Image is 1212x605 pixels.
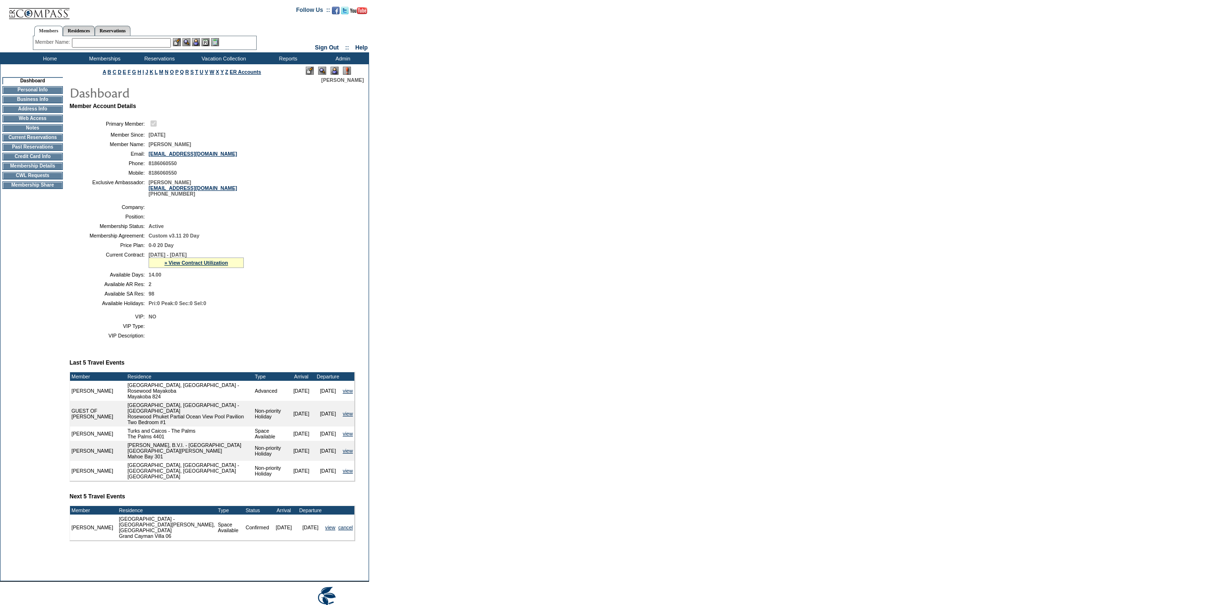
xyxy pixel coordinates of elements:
[288,372,315,381] td: Arrival
[70,506,115,515] td: Member
[73,160,145,166] td: Phone:
[230,69,261,75] a: ER Accounts
[126,372,253,381] td: Residence
[2,86,63,94] td: Personal Info
[73,179,145,197] td: Exclusive Ambassador:
[34,26,63,36] a: Members
[103,69,106,75] a: A
[145,69,148,75] a: J
[325,525,335,530] a: view
[297,515,324,540] td: [DATE]
[2,134,63,141] td: Current Reservations
[288,441,315,461] td: [DATE]
[112,69,116,75] a: C
[21,52,76,64] td: Home
[165,69,169,75] a: N
[73,170,145,176] td: Mobile:
[297,506,324,515] td: Departure
[244,515,270,540] td: Confirmed
[73,300,145,306] td: Available Holidays:
[2,77,63,84] td: Dashboard
[306,67,314,75] img: Edit Mode
[2,172,63,179] td: CWL Requests
[73,214,145,219] td: Position:
[315,441,341,461] td: [DATE]
[321,77,364,83] span: [PERSON_NAME]
[192,38,200,46] img: Impersonate
[343,468,353,474] a: view
[288,381,315,401] td: [DATE]
[216,69,219,75] a: X
[180,69,184,75] a: Q
[225,69,229,75] a: Z
[315,381,341,401] td: [DATE]
[138,69,141,75] a: H
[185,69,189,75] a: R
[150,69,153,75] a: K
[2,124,63,132] td: Notes
[73,323,145,329] td: VIP Type:
[108,69,111,75] a: B
[2,96,63,103] td: Business Info
[350,10,367,15] a: Subscribe to our YouTube Channel
[2,105,63,113] td: Address Info
[260,52,314,64] td: Reports
[73,242,145,248] td: Price Plan:
[73,132,145,138] td: Member Since:
[149,132,165,138] span: [DATE]
[118,515,217,540] td: [GEOGRAPHIC_DATA] - [GEOGRAPHIC_DATA][PERSON_NAME], [GEOGRAPHIC_DATA] Grand Cayman Villa 06
[288,426,315,441] td: [DATE]
[338,525,353,530] a: cancel
[217,506,244,515] td: Type
[73,291,145,297] td: Available SA Res:
[343,431,353,436] a: view
[217,515,244,540] td: Space Available
[149,291,154,297] span: 98
[69,83,260,102] img: pgTtlDashboard.gif
[314,52,369,64] td: Admin
[190,69,194,75] a: S
[123,69,126,75] a: E
[126,381,253,401] td: [GEOGRAPHIC_DATA], [GEOGRAPHIC_DATA] - Rosewood Mayakoba Mayakoba 824
[220,69,224,75] a: Y
[186,52,260,64] td: Vacation Collection
[253,426,288,441] td: Space Available
[73,281,145,287] td: Available AR Res:
[315,401,341,426] td: [DATE]
[70,493,125,500] b: Next 5 Travel Events
[126,441,253,461] td: [PERSON_NAME], B.V.I. - [GEOGRAPHIC_DATA] [GEOGRAPHIC_DATA][PERSON_NAME] Mahoe Bay 301
[253,441,288,461] td: Non-priority Holiday
[318,67,326,75] img: View Mode
[155,69,158,75] a: L
[288,401,315,426] td: [DATE]
[73,233,145,238] td: Membership Agreement:
[73,333,145,338] td: VIP Description:
[331,67,339,75] img: Impersonate
[70,461,126,481] td: [PERSON_NAME]
[73,314,145,319] td: VIP:
[315,461,341,481] td: [DATE]
[355,44,368,51] a: Help
[149,151,237,157] a: [EMAIL_ADDRESS][DOMAIN_NAME]
[95,26,130,36] a: Reservations
[341,10,349,15] a: Follow us on Twitter
[73,223,145,229] td: Membership Status:
[126,401,253,426] td: [GEOGRAPHIC_DATA], [GEOGRAPHIC_DATA] - [GEOGRAPHIC_DATA] Rosewood Phuket Partial Ocean View Pool ...
[149,160,177,166] span: 8186060550
[70,103,136,109] b: Member Account Details
[128,69,131,75] a: F
[296,6,330,17] td: Follow Us ::
[70,401,126,426] td: GUEST OF [PERSON_NAME]
[211,38,219,46] img: b_calculator.gif
[131,52,186,64] td: Reservations
[253,381,288,401] td: Advanced
[149,272,161,278] span: 14.00
[149,242,174,248] span: 0-0 20 Day
[63,26,95,36] a: Residences
[343,411,353,417] a: view
[201,38,210,46] img: Reservations
[126,461,253,481] td: [GEOGRAPHIC_DATA], [GEOGRAPHIC_DATA] - [GEOGRAPHIC_DATA], [GEOGRAPHIC_DATA] [GEOGRAPHIC_DATA]
[2,181,63,189] td: Membership Share
[173,38,181,46] img: b_edit.gif
[159,69,163,75] a: M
